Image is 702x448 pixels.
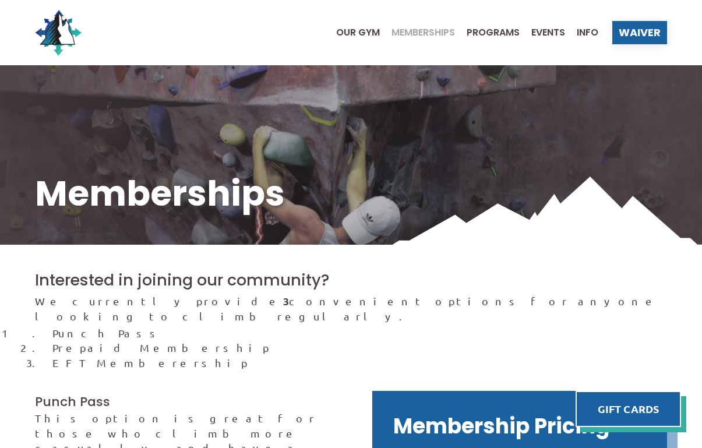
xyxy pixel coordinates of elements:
li: Prepaid Membership [52,340,667,355]
a: Events [520,28,565,37]
li: EFT Memberership [52,355,667,370]
span: Our Gym [336,28,380,37]
span: Info [577,28,598,37]
span: Events [531,28,565,37]
h2: Membership Pricing [393,412,646,441]
a: Info [565,28,598,37]
span: Programs [467,28,520,37]
a: Memberships [380,28,455,37]
strong: 3 [283,294,289,308]
img: North Wall Logo [35,9,82,56]
h3: Punch Pass [35,393,330,411]
a: Programs [455,28,520,37]
h2: Interested in joining our community? [35,269,667,291]
a: Waiver [612,21,667,44]
a: Our Gym [324,28,380,37]
span: Memberships [391,28,455,37]
p: We currently provide convenient options for anyone looking to climb regularly. [35,294,667,323]
li: Punch Pass [52,326,667,340]
span: Waiver [619,27,661,38]
h1: Memberships [35,169,667,218]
